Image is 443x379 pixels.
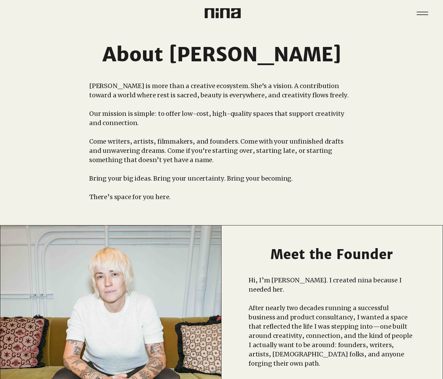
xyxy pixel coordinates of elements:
[89,82,348,99] span: [PERSON_NAME] is more than a creative ecosystem. She's a vision. A contribution toward a world wh...
[412,3,433,24] button: Menu
[412,3,433,24] nav: Site
[89,193,170,201] span: There’s space for you here.
[89,137,343,164] span: Come writers, artists, filmmakers, and founders. Come with your unfinished drafts and unwavering ...
[89,174,293,182] span: Bring your big ideas. Bring your uncertainty. Bring your becoming.
[103,42,341,66] span: About [PERSON_NAME]
[89,110,344,127] span: Our mission is simple: to offer low-cost, high-quality spaces that support creativity and connect...
[205,8,241,18] img: Nina Logo CMYK_Charcoal.png
[249,276,402,293] span: Hi, I’m [PERSON_NAME]. I created nina because I needed her.
[271,246,393,262] span: Meet the Founder
[249,304,412,367] span: After nearly two decades running a successful business and product consultancy, I wanted a space ...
